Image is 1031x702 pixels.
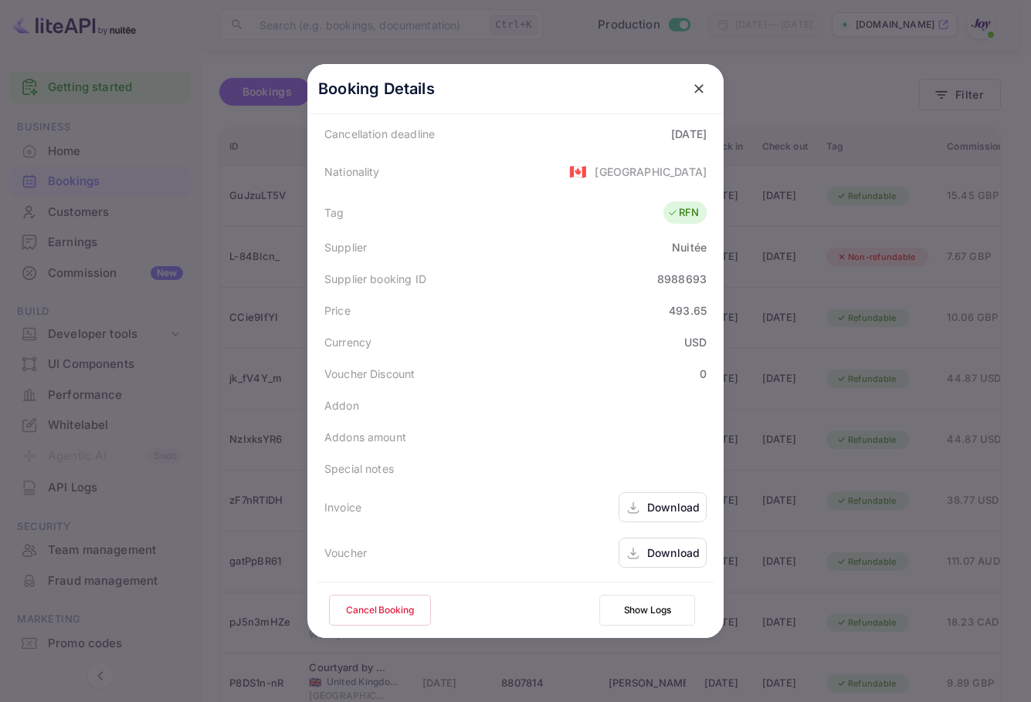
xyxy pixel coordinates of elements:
div: Price [324,302,351,319]
div: Addons amount [324,429,406,445]
div: RFN [667,205,699,221]
div: Special notes [324,461,394,477]
div: Supplier [324,239,367,255]
div: 8988693 [657,271,707,287]
div: [GEOGRAPHIC_DATA] [595,164,707,180]
div: [DATE] [671,126,707,142]
span: United States [569,157,587,185]
p: Booking Details [318,77,435,100]
div: USD [684,334,707,350]
div: 0 [700,366,707,382]
div: Download [647,545,700,561]
div: Addon [324,397,359,413]
div: Download [647,499,700,515]
button: close [685,75,713,103]
button: Cancel Booking [329,595,431,626]
div: Nuitée [672,239,707,255]
div: Nationality [324,164,380,180]
div: Supplier booking ID [324,271,426,287]
div: Cancellation deadline [324,126,435,142]
div: Invoice [324,499,361,515]
div: Tag [324,204,344,221]
div: Voucher [324,545,367,561]
button: Show Logs [599,595,695,626]
div: Voucher Discount [324,366,415,382]
div: 493.65 [669,302,707,319]
div: Currency [324,334,371,350]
